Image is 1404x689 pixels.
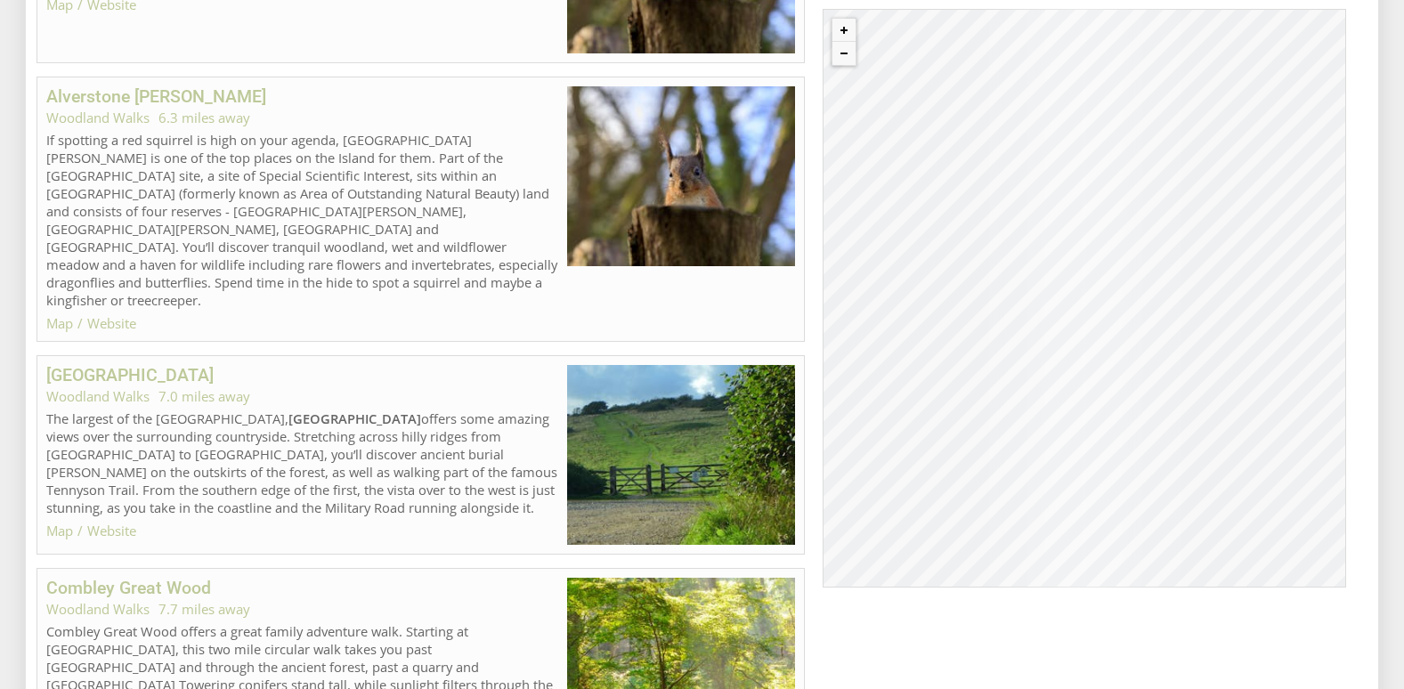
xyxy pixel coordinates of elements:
[46,409,558,516] p: The largest of the [GEOGRAPHIC_DATA], offers some amazing views over the surrounding countryside....
[832,42,856,65] button: Zoom out
[46,600,150,618] a: Woodland Walks
[46,314,73,332] a: Map
[87,314,136,332] a: Website
[46,365,214,385] a: [GEOGRAPHIC_DATA]
[288,409,421,427] strong: [GEOGRAPHIC_DATA]
[87,522,136,539] a: Website
[567,365,795,544] img: Brighstone Forest
[158,387,250,405] li: 7.0 miles away
[46,131,558,309] p: If spotting a red squirrel is high on your agenda, [GEOGRAPHIC_DATA][PERSON_NAME] is one of the t...
[46,387,150,405] a: Woodland Walks
[824,10,1345,587] canvas: Map
[46,86,266,107] a: Alverstone [PERSON_NAME]
[567,86,795,265] img: Alverstone Mead
[46,522,73,539] a: Map
[46,109,150,126] a: Woodland Walks
[832,19,856,42] button: Zoom in
[46,578,211,598] a: Combley Great Wood
[158,109,250,126] li: 6.3 miles away
[158,600,250,618] li: 7.7 miles away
